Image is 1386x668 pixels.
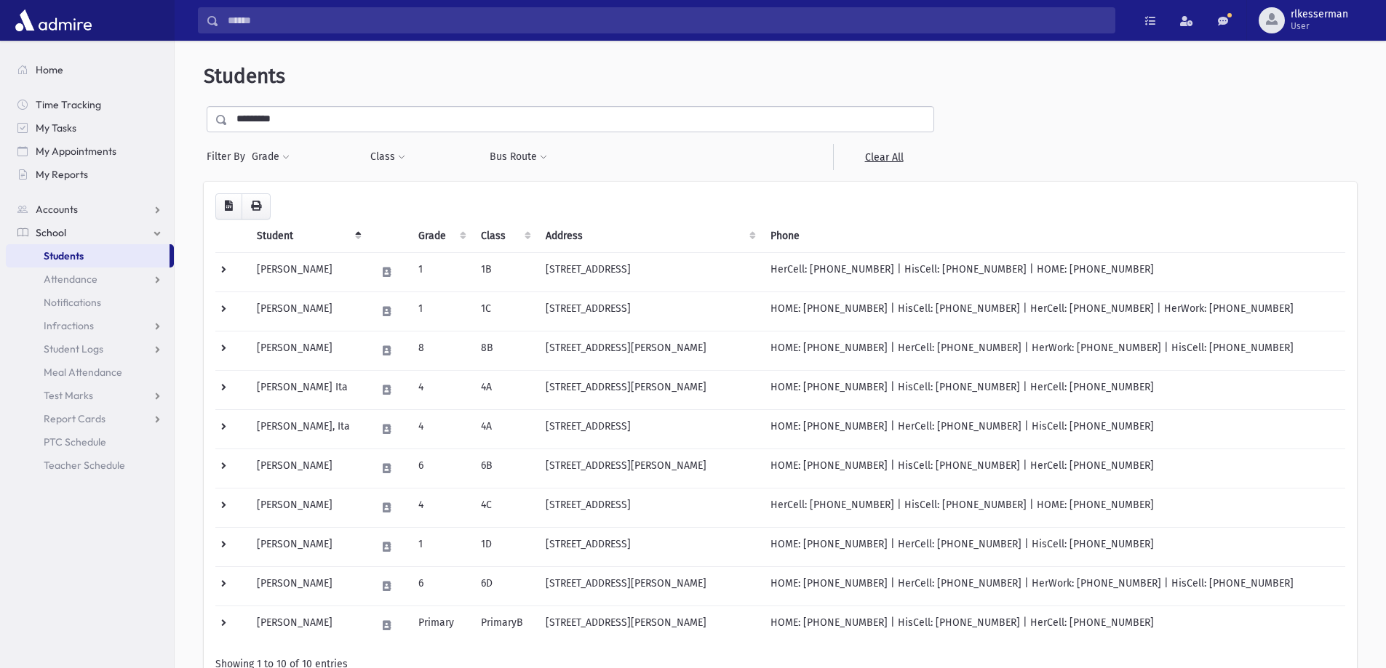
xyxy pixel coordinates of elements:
[248,605,367,645] td: [PERSON_NAME]
[44,366,122,379] span: Meal Attendance
[537,566,762,605] td: [STREET_ADDRESS][PERSON_NAME]
[472,252,537,291] td: 1B
[472,291,537,331] td: 1C
[36,63,63,76] span: Home
[833,144,934,170] a: Clear All
[410,605,472,645] td: Primary
[44,342,103,355] span: Student Logs
[36,98,101,111] span: Time Tracking
[410,291,472,331] td: 1
[472,448,537,488] td: 6B
[537,448,762,488] td: [STREET_ADDRESS][PERSON_NAME]
[410,220,472,253] th: Grade: activate to sort column ascending
[410,370,472,409] td: 4
[472,331,537,370] td: 8B
[410,409,472,448] td: 4
[472,566,537,605] td: 6D
[537,409,762,448] td: [STREET_ADDRESS]
[6,454,174,477] a: Teacher Schedule
[36,145,116,158] span: My Appointments
[6,116,174,140] a: My Tasks
[6,198,174,221] a: Accounts
[6,244,170,267] a: Students
[36,168,88,181] span: My Reports
[44,273,97,286] span: Attendance
[537,370,762,409] td: [STREET_ADDRESS][PERSON_NAME]
[410,331,472,370] td: 8
[6,267,174,291] a: Attendance
[6,361,174,384] a: Meal Attendance
[410,488,472,527] td: 4
[762,370,1345,409] td: HOME: [PHONE_NUMBER] | HisCell: [PHONE_NUMBER] | HerCell: [PHONE_NUMBER]
[44,249,84,262] span: Students
[762,220,1345,253] th: Phone
[36,121,76,134] span: My Tasks
[6,163,174,186] a: My Reports
[207,149,251,164] span: Filter By
[44,435,106,448] span: PTC Schedule
[472,370,537,409] td: 4A
[762,252,1345,291] td: HerCell: [PHONE_NUMBER] | HisCell: [PHONE_NUMBER] | HOME: [PHONE_NUMBER]
[215,193,242,220] button: CSV
[6,93,174,116] a: Time Tracking
[472,605,537,645] td: PrimaryB
[6,58,174,81] a: Home
[537,527,762,566] td: [STREET_ADDRESS]
[472,220,537,253] th: Class: activate to sort column ascending
[248,448,367,488] td: [PERSON_NAME]
[472,527,537,566] td: 1D
[410,448,472,488] td: 6
[248,291,367,331] td: [PERSON_NAME]
[6,384,174,407] a: Test Marks
[537,605,762,645] td: [STREET_ADDRESS][PERSON_NAME]
[537,291,762,331] td: [STREET_ADDRESS]
[472,409,537,448] td: 4A
[537,220,762,253] th: Address: activate to sort column ascending
[537,331,762,370] td: [STREET_ADDRESS][PERSON_NAME]
[762,566,1345,605] td: HOME: [PHONE_NUMBER] | HerCell: [PHONE_NUMBER] | HerWork: [PHONE_NUMBER] | HisCell: [PHONE_NUMBER]
[248,252,367,291] td: [PERSON_NAME]
[44,319,94,332] span: Infractions
[410,566,472,605] td: 6
[762,605,1345,645] td: HOME: [PHONE_NUMBER] | HisCell: [PHONE_NUMBER] | HerCell: [PHONE_NUMBER]
[370,144,406,170] button: Class
[44,412,105,425] span: Report Cards
[44,389,93,402] span: Test Marks
[248,409,367,448] td: [PERSON_NAME], Ita
[762,291,1345,331] td: HOME: [PHONE_NUMBER] | HisCell: [PHONE_NUMBER] | HerCell: [PHONE_NUMBER] | HerWork: [PHONE_NUMBER]
[6,430,174,454] a: PTC Schedule
[219,7,1115,33] input: Search
[36,203,78,216] span: Accounts
[36,226,66,239] span: School
[248,488,367,527] td: [PERSON_NAME]
[762,527,1345,566] td: HOME: [PHONE_NUMBER] | HerCell: [PHONE_NUMBER] | HisCell: [PHONE_NUMBER]
[537,488,762,527] td: [STREET_ADDRESS]
[762,331,1345,370] td: HOME: [PHONE_NUMBER] | HerCell: [PHONE_NUMBER] | HerWork: [PHONE_NUMBER] | HisCell: [PHONE_NUMBER]
[472,488,537,527] td: 4C
[762,448,1345,488] td: HOME: [PHONE_NUMBER] | HisCell: [PHONE_NUMBER] | HerCell: [PHONE_NUMBER]
[248,370,367,409] td: [PERSON_NAME] Ita
[410,527,472,566] td: 1
[242,193,271,220] button: Print
[489,144,548,170] button: Bus Route
[1291,9,1348,20] span: rlkesserman
[6,140,174,163] a: My Appointments
[6,221,174,244] a: School
[44,459,125,472] span: Teacher Schedule
[762,488,1345,527] td: HerCell: [PHONE_NUMBER] | HisCell: [PHONE_NUMBER] | HOME: [PHONE_NUMBER]
[248,527,367,566] td: [PERSON_NAME]
[762,409,1345,448] td: HOME: [PHONE_NUMBER] | HerCell: [PHONE_NUMBER] | HisCell: [PHONE_NUMBER]
[537,252,762,291] td: [STREET_ADDRESS]
[204,64,285,88] span: Students
[248,331,367,370] td: [PERSON_NAME]
[44,296,101,309] span: Notifications
[1291,20,1348,32] span: User
[248,566,367,605] td: [PERSON_NAME]
[6,314,174,337] a: Infractions
[410,252,472,291] td: 1
[6,407,174,430] a: Report Cards
[248,220,367,253] th: Student: activate to sort column descending
[6,291,174,314] a: Notifications
[6,337,174,361] a: Student Logs
[12,6,95,35] img: AdmirePro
